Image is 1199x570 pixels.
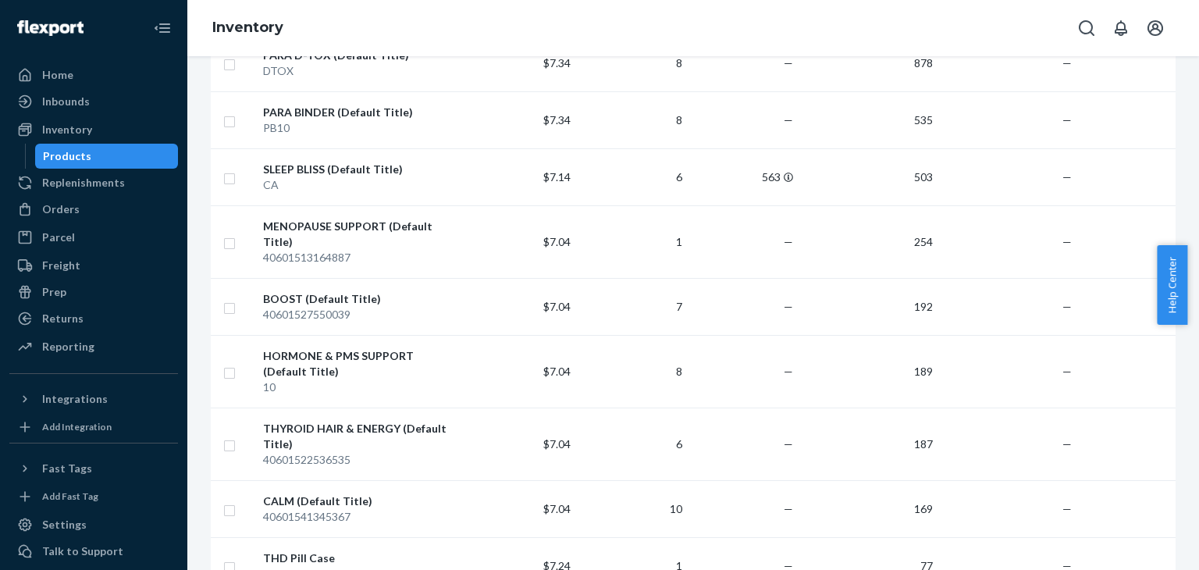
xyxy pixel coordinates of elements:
span: — [1062,56,1072,69]
a: Talk to Support [9,539,178,564]
div: Returns [42,311,84,326]
button: Fast Tags [9,456,178,481]
td: 878 [799,34,938,91]
div: Freight [42,258,80,273]
div: THYROID HAIR & ENERGY (Default Title) [263,421,459,452]
span: — [1062,113,1072,126]
div: Home [42,67,73,83]
td: 169 [799,480,938,537]
span: $7.04 [543,365,571,378]
span: $7.04 [543,300,571,313]
div: Prep [42,284,66,300]
td: 1 [577,205,688,278]
td: 189 [799,335,938,408]
button: Close Navigation [147,12,178,44]
div: DTOX [263,63,459,79]
span: — [784,113,793,126]
span: $7.04 [543,502,571,515]
td: 192 [799,278,938,335]
div: Inbounds [42,94,90,109]
div: Inventory [42,122,92,137]
a: Replenishments [9,170,178,195]
img: Flexport logo [17,20,84,36]
a: Orders [9,197,178,222]
a: Parcel [9,225,178,250]
div: 40601522536535 [263,452,459,468]
td: 563 [688,148,800,205]
div: Products [43,148,91,164]
span: $7.34 [543,113,571,126]
div: Add Integration [42,420,112,433]
td: 8 [577,91,688,148]
span: — [1062,170,1072,183]
div: Reporting [42,339,94,354]
td: 8 [577,34,688,91]
div: THD Pill Case [263,550,459,566]
a: Add Integration [9,418,178,436]
button: Help Center [1157,245,1187,325]
div: 40601527550039 [263,307,459,322]
div: PARA BINDER (Default Title) [263,105,459,120]
td: 6 [577,408,688,480]
div: BOOST (Default Title) [263,291,459,307]
td: 535 [799,91,938,148]
span: $7.04 [543,235,571,248]
a: Inventory [212,19,283,36]
a: Returns [9,306,178,331]
div: HORMONE & PMS SUPPORT (Default Title) [263,348,459,379]
span: $7.04 [543,437,571,451]
div: 40601513164887 [263,250,459,265]
button: Open notifications [1105,12,1137,44]
span: — [784,365,793,378]
span: — [1062,235,1072,248]
span: $7.14 [543,170,571,183]
a: Reporting [9,334,178,359]
a: Home [9,62,178,87]
a: Inventory [9,117,178,142]
div: 10 [263,379,459,395]
td: 503 [799,148,938,205]
div: SLEEP BLISS (Default Title) [263,162,459,177]
span: — [1062,365,1072,378]
a: Add Fast Tag [9,487,178,506]
a: Settings [9,512,178,537]
span: — [784,235,793,248]
span: — [1062,437,1072,451]
div: Settings [42,517,87,533]
div: Orders [42,201,80,217]
div: CA [263,177,459,193]
td: 7 [577,278,688,335]
button: Integrations [9,387,178,411]
ol: breadcrumbs [200,5,296,51]
span: $7.34 [543,56,571,69]
div: Fast Tags [42,461,92,476]
div: Talk to Support [42,543,123,559]
div: Integrations [42,391,108,407]
a: Freight [9,253,178,278]
span: — [784,300,793,313]
td: 254 [799,205,938,278]
td: 187 [799,408,938,480]
div: Add Fast Tag [42,490,98,503]
button: Open account menu [1140,12,1171,44]
span: — [784,56,793,69]
div: Replenishments [42,175,125,191]
div: CALM (Default Title) [263,493,459,509]
td: 8 [577,335,688,408]
span: — [784,437,793,451]
td: 10 [577,480,688,537]
td: 6 [577,148,688,205]
a: Prep [9,280,178,305]
div: PB10 [263,120,459,136]
a: Products [35,144,179,169]
div: 40601541345367 [263,509,459,525]
div: MENOPAUSE SUPPORT (Default Title) [263,219,459,250]
div: Parcel [42,230,75,245]
span: — [784,502,793,515]
span: — [1062,300,1072,313]
span: — [1062,502,1072,515]
a: Inbounds [9,89,178,114]
button: Open Search Box [1071,12,1102,44]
